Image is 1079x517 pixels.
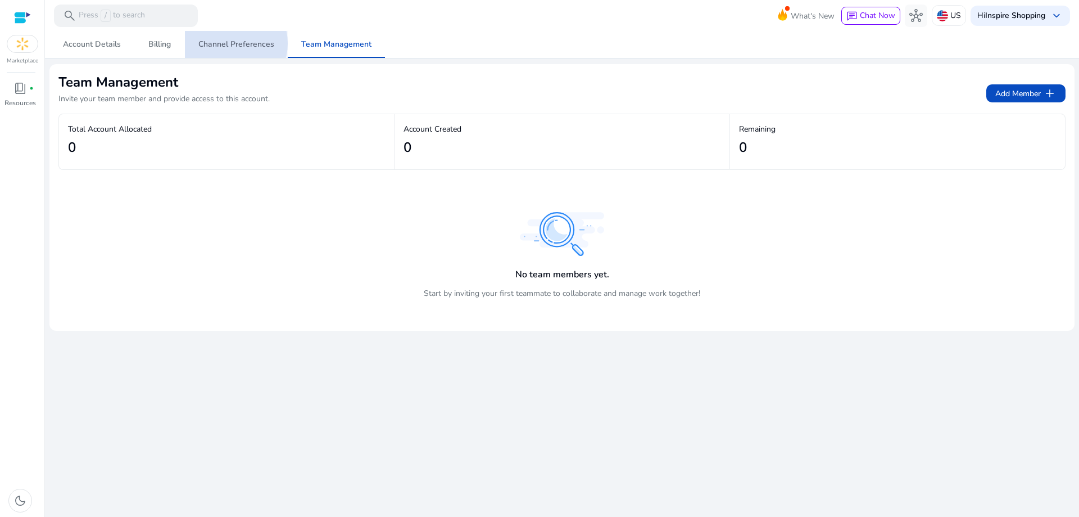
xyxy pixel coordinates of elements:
p: Invite your team member and provide access to this account. [58,93,270,105]
span: chat [846,11,858,22]
p: US [950,6,961,25]
span: Add Member [995,87,1057,100]
span: Channel Preferences [198,41,274,48]
p: Hi [977,12,1045,20]
span: add [1043,87,1057,100]
p: Press to search [79,10,145,22]
p: Remaining [739,123,1056,135]
span: Team Management [301,41,371,48]
button: hub [905,5,927,27]
h2: Team Management [58,73,270,91]
span: / [101,10,111,22]
span: Chat Now [860,10,895,21]
p: Account Created [404,123,720,135]
span: book_4 [13,82,27,95]
img: walmart.svg [7,35,38,52]
span: What's New [791,6,835,26]
p: Marketplace [7,57,38,65]
p: Total Account Allocated [68,123,385,135]
img: no_search_result_found.svg [520,212,604,256]
h4: No team members yet. [515,269,609,280]
h2: 0 [68,140,76,156]
img: us.svg [937,10,948,21]
b: Inspire Shopping [985,10,1045,21]
span: Billing [148,41,171,48]
span: Account Details [63,41,121,48]
p: Start by inviting your first teammate to collaborate and manage work together! [424,287,700,299]
button: chatChat Now [841,7,900,25]
span: fiber_manual_record [29,86,34,91]
p: Resources [4,98,36,108]
button: Add Memberadd [986,84,1066,102]
span: dark_mode [13,494,27,507]
span: hub [909,9,923,23]
h2: 0 [739,140,747,156]
h2: 0 [404,140,411,156]
span: search [63,9,76,23]
span: keyboard_arrow_down [1050,9,1063,23]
